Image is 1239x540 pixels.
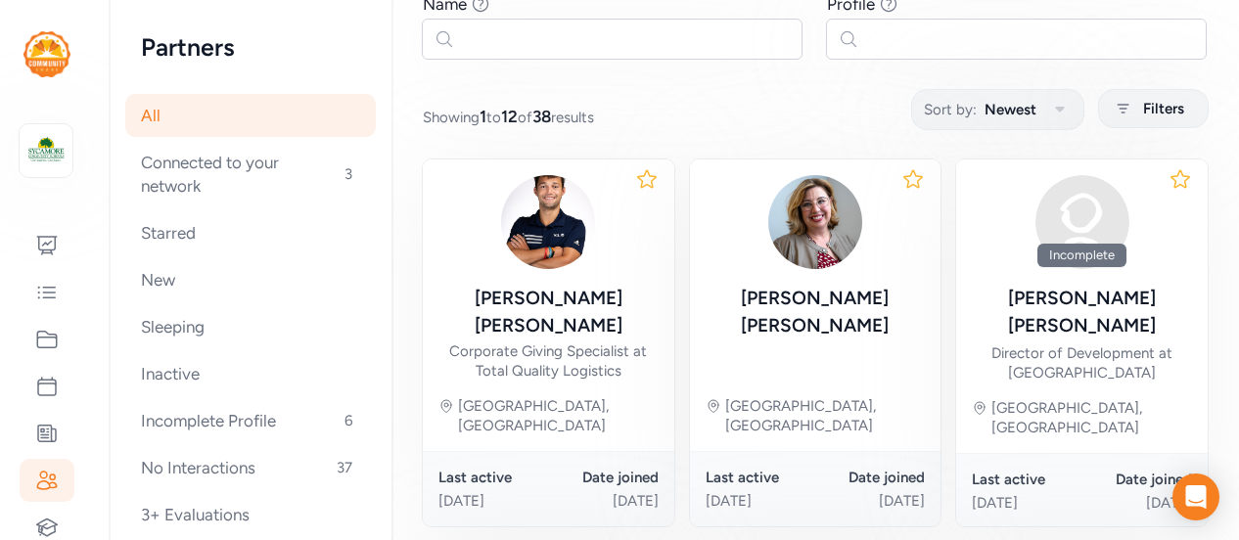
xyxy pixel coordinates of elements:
[423,105,594,128] span: Showing to of results
[1082,493,1192,513] div: [DATE]
[125,141,376,207] div: Connected to your network
[337,162,360,186] span: 3
[125,399,376,442] div: Incomplete Profile
[438,285,659,339] div: [PERSON_NAME] [PERSON_NAME]
[329,456,360,479] span: 37
[985,98,1036,121] span: Newest
[706,491,815,511] div: [DATE]
[706,285,926,339] div: [PERSON_NAME] [PERSON_NAME]
[125,446,376,489] div: No Interactions
[532,107,551,126] span: 38
[458,396,659,435] div: [GEOGRAPHIC_DATA], [GEOGRAPHIC_DATA]
[501,107,518,126] span: 12
[125,493,376,536] div: 3+ Evaluations
[125,94,376,137] div: All
[480,107,486,126] span: 1
[438,341,659,381] div: Corporate Giving Specialist at Total Quality Logistics
[1143,97,1184,120] span: Filters
[1037,244,1126,267] div: Incomplete
[1082,470,1192,489] div: Date joined
[768,175,862,269] img: 4PyKxRZnTti6KjHCQmEv
[972,493,1081,513] div: [DATE]
[501,175,595,269] img: PwVGwpG4Qn2VizLpTnOW
[815,468,925,487] div: Date joined
[911,89,1084,130] button: Sort by:Newest
[548,468,658,487] div: Date joined
[23,31,70,77] img: logo
[725,396,926,435] div: [GEOGRAPHIC_DATA], [GEOGRAPHIC_DATA]
[337,409,360,432] span: 6
[548,491,658,511] div: [DATE]
[24,129,68,172] img: logo
[815,491,925,511] div: [DATE]
[125,305,376,348] div: Sleeping
[125,258,376,301] div: New
[1035,175,1129,269] img: avatar38fbb18c.svg
[972,285,1192,339] div: [PERSON_NAME] [PERSON_NAME]
[991,398,1192,437] div: [GEOGRAPHIC_DATA], [GEOGRAPHIC_DATA]
[1172,473,1219,520] div: Open Intercom Messenger
[438,468,548,487] div: Last active
[125,352,376,395] div: Inactive
[141,31,360,63] h2: Partners
[125,211,376,254] div: Starred
[924,98,977,121] span: Sort by:
[706,468,815,487] div: Last active
[972,470,1081,489] div: Last active
[438,491,548,511] div: [DATE]
[972,343,1192,382] div: Director of Development at [GEOGRAPHIC_DATA]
